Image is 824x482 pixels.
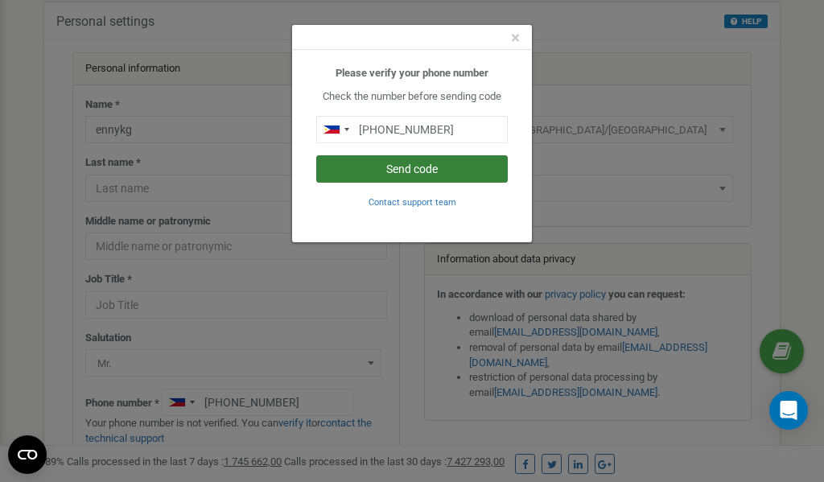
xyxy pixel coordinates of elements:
small: Contact support team [369,197,456,208]
div: Telephone country code [317,117,354,142]
p: Check the number before sending code [316,89,508,105]
a: Contact support team [369,196,456,208]
input: 0905 123 4567 [316,116,508,143]
b: Please verify your phone number [336,67,488,79]
button: Send code [316,155,508,183]
button: Close [511,30,520,47]
button: Open CMP widget [8,435,47,474]
span: × [511,28,520,47]
div: Open Intercom Messenger [769,391,808,430]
